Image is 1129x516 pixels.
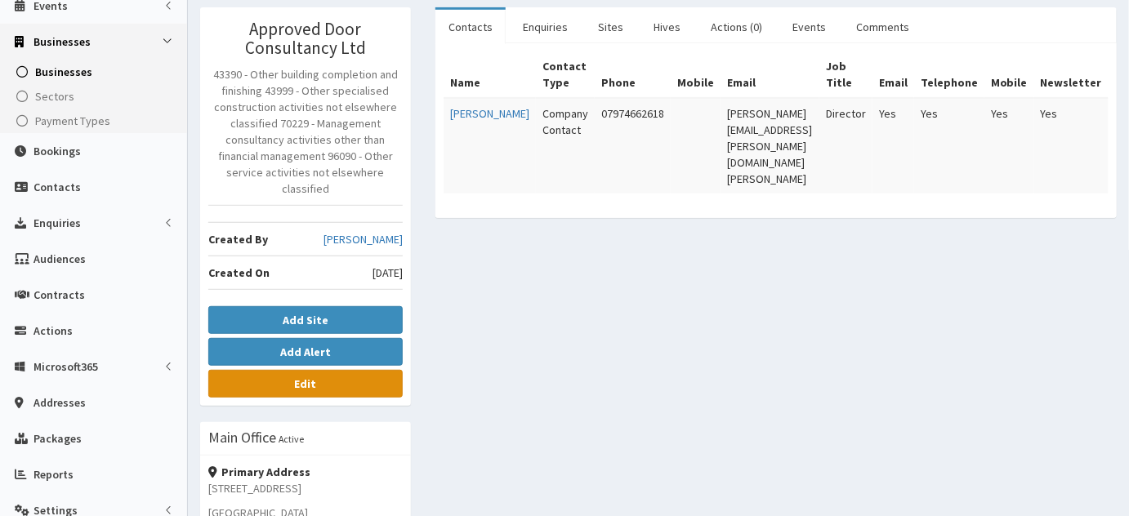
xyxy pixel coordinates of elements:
[208,338,403,366] button: Add Alert
[33,467,74,482] span: Reports
[33,359,98,374] span: Microsoft365
[283,313,328,327] b: Add Site
[595,98,671,193] td: 07974662618
[914,98,984,193] td: Yes
[208,232,268,247] b: Created By
[33,180,81,194] span: Contacts
[435,10,506,44] a: Contacts
[33,323,73,338] span: Actions
[35,113,110,128] span: Payment Types
[914,51,984,98] th: Telephone
[585,10,636,44] a: Sites
[324,231,403,247] a: [PERSON_NAME]
[1034,51,1109,98] th: Newsletter
[33,34,91,49] span: Businesses
[295,376,317,391] b: Edit
[872,51,914,98] th: Email
[280,345,331,359] b: Add Alert
[33,251,86,266] span: Audiences
[33,216,81,230] span: Enquiries
[208,465,310,479] strong: Primary Address
[208,20,403,57] h3: Approved Door Consultancy Ltd
[33,287,85,302] span: Contracts
[595,51,671,98] th: Phone
[444,51,536,98] th: Name
[33,395,86,410] span: Addresses
[640,10,694,44] a: Hives
[984,98,1034,193] td: Yes
[872,98,914,193] td: Yes
[33,431,82,446] span: Packages
[33,144,81,158] span: Bookings
[819,98,872,193] td: Director
[984,51,1034,98] th: Mobile
[279,433,304,445] small: Active
[208,370,403,398] a: Edit
[843,10,922,44] a: Comments
[208,430,276,445] h3: Main Office
[671,51,721,98] th: Mobile
[208,66,403,197] p: 43390 - Other building completion and finishing 43999 - Other specialised construction activities...
[698,10,775,44] a: Actions (0)
[721,51,819,98] th: Email
[779,10,839,44] a: Events
[721,98,819,193] td: [PERSON_NAME][EMAIL_ADDRESS][PERSON_NAME][DOMAIN_NAME][PERSON_NAME]
[510,10,581,44] a: Enquiries
[4,109,187,133] a: Payment Types
[35,64,92,79] span: Businesses
[208,480,403,496] p: [STREET_ADDRESS]
[4,60,187,84] a: Businesses
[450,106,529,121] a: [PERSON_NAME]
[1034,98,1109,193] td: Yes
[536,51,595,98] th: Contact Type
[4,84,187,109] a: Sectors
[819,51,872,98] th: Job Title
[373,265,403,281] span: [DATE]
[35,89,74,104] span: Sectors
[208,265,270,280] b: Created On
[536,98,595,193] td: Company Contact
